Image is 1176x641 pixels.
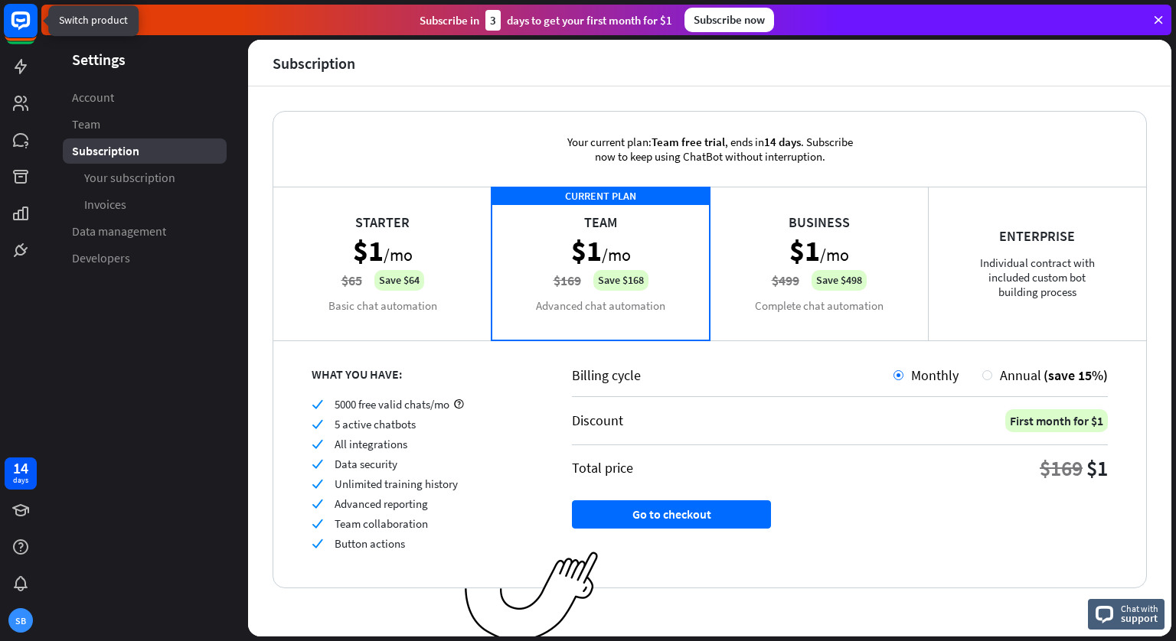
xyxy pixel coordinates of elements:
a: Invoices [63,192,227,217]
div: Subscription [273,54,355,72]
i: check [312,518,323,529]
span: (save 15%) [1044,366,1108,384]
i: check [312,498,323,509]
button: Open LiveChat chat widget [12,6,58,52]
i: check [312,538,323,549]
header: Settings [41,49,248,70]
div: First month for $1 [1005,409,1108,432]
span: Annual [1000,366,1041,384]
span: Your subscription [84,170,175,186]
span: Unlimited training history [335,477,458,491]
div: days [13,475,28,486]
div: 14 [13,461,28,475]
a: Team [63,112,227,137]
a: Your subscription [63,165,227,190]
span: Team [72,116,100,132]
div: $169 [1040,454,1083,482]
div: Subscribe in days to get your first month for $1 [420,10,672,31]
span: Team collaboration [335,516,428,531]
span: Team free trial [652,135,725,149]
span: Data security [335,457,397,471]
span: 14 days [764,135,801,149]
span: Data management [72,223,166,239]
span: support [1121,611,1158,625]
div: Discount [572,412,623,429]
i: check [312,418,323,430]
div: $1 [1086,454,1108,482]
span: Subscription [72,143,139,159]
div: 3 [485,10,501,31]
i: check [312,438,323,450]
div: Subscribe now [684,8,774,32]
div: SB [8,608,33,633]
i: check [312,478,323,490]
div: Billing cycle [572,366,893,384]
i: check [312,399,323,410]
span: 5000 free valid chats/mo [335,397,449,412]
a: Developers [63,246,227,271]
span: Account [72,89,114,106]
a: Data management [63,219,227,244]
span: Advanced reporting [335,496,428,511]
span: Developers [72,250,130,266]
span: Button actions [335,536,405,551]
span: Chat with [1121,601,1158,616]
button: Go to checkout [572,500,771,529]
span: Monthly [911,366,959,384]
div: Total price [572,459,633,477]
a: 14 days [5,457,37,490]
div: WHAT YOU HAVE: [312,366,534,382]
span: Invoices [84,197,126,213]
span: 5 active chatbots [335,417,416,431]
span: All integrations [335,437,407,451]
a: Account [63,85,227,110]
div: Your current plan: , ends in . Subscribe now to keep using ChatBot without interruption. [545,112,874,187]
i: check [312,458,323,470]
